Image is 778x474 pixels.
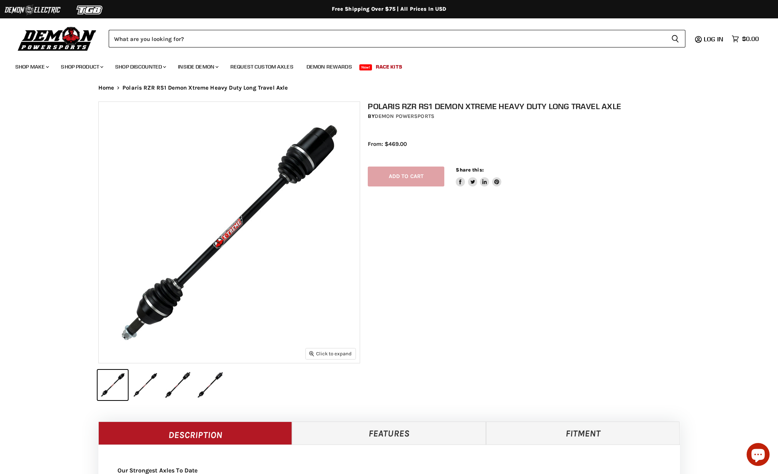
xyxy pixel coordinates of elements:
[4,3,61,17] img: Demon Electric Logo 2
[225,59,299,75] a: Request Custom Axles
[375,113,434,119] a: Demon Powersports
[728,33,763,44] a: $0.00
[292,422,486,445] a: Features
[163,370,193,400] button: IMAGE thumbnail
[10,56,757,75] ul: Main menu
[665,30,685,47] button: Search
[456,167,483,173] span: Share this:
[309,351,352,356] span: Click to expand
[83,85,695,91] nav: Breadcrumbs
[55,59,108,75] a: Shop Product
[109,30,665,47] input: Search
[172,59,223,75] a: Inside Demon
[83,6,695,13] div: Free Shipping Over $75 | All Prices In USD
[122,85,288,91] span: Polaris RZR RS1 Demon Xtreme Heavy Duty Long Travel Axle
[742,35,759,42] span: $0.00
[368,101,688,111] h1: Polaris RZR RS1 Demon Xtreme Heavy Duty Long Travel Axle
[744,443,772,468] inbox-online-store-chat: Shopify online store chat
[98,85,114,91] a: Home
[306,348,356,359] button: Click to expand
[301,59,358,75] a: Demon Rewards
[10,59,54,75] a: Shop Make
[195,370,225,400] button: IMAGE thumbnail
[99,102,360,363] img: IMAGE
[456,167,501,187] aside: Share this:
[704,35,723,43] span: Log in
[370,59,408,75] a: Race Kits
[700,36,728,42] a: Log in
[109,30,685,47] form: Product
[368,112,688,121] div: by
[61,3,119,17] img: TGB Logo 2
[15,25,99,52] img: Demon Powersports
[98,370,128,400] button: IMAGE thumbnail
[359,64,372,70] span: New!
[98,422,292,445] a: Description
[486,422,680,445] a: Fitment
[368,141,407,147] span: From: $469.00
[109,59,171,75] a: Shop Discounted
[130,370,160,400] button: IMAGE thumbnail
